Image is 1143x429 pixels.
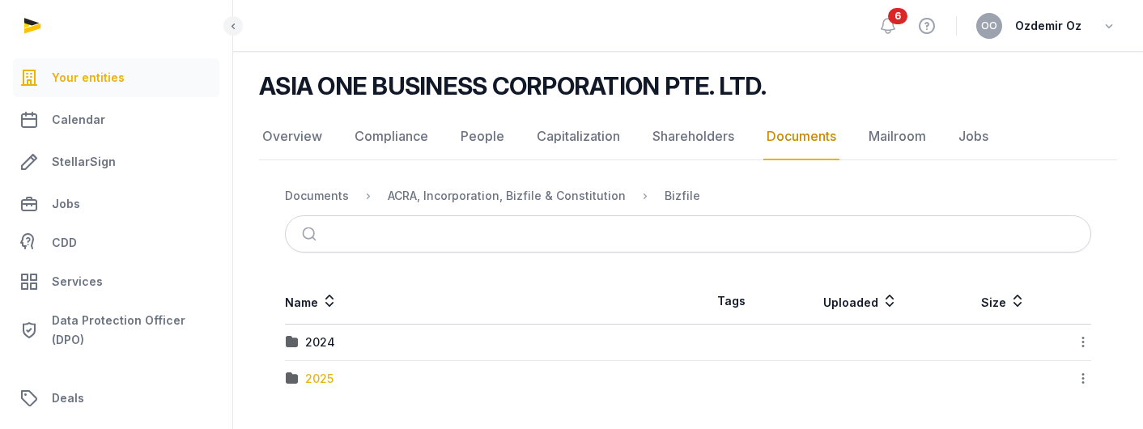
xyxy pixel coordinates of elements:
[852,241,1143,429] iframe: Chat Widget
[52,389,84,408] span: Deals
[285,188,349,204] div: Documents
[286,372,299,385] img: folder.svg
[52,68,125,87] span: Your entities
[52,233,77,253] span: CDD
[52,110,105,130] span: Calendar
[305,371,334,387] div: 2025
[13,58,219,97] a: Your entities
[888,8,907,24] span: 6
[52,311,213,350] span: Data Protection Officer (DPO)
[13,379,219,418] a: Deals
[285,278,688,325] th: Name
[976,13,1002,39] button: OO
[13,262,219,301] a: Services
[259,71,766,100] h2: ASIA ONE BUSINESS CORPORATION PTE. LTD.
[292,216,330,252] button: Submit
[775,278,945,325] th: Uploaded
[52,272,103,291] span: Services
[955,113,992,160] a: Jobs
[13,304,219,356] a: Data Protection Officer (DPO)
[52,152,116,172] span: StellarSign
[259,113,1117,160] nav: Tabs
[688,278,775,325] th: Tags
[665,188,700,204] div: Bizfile
[285,176,1091,215] nav: Breadcrumb
[351,113,431,160] a: Compliance
[388,188,626,204] div: ACRA, Incorporation, Bizfile & Constitution
[13,100,219,139] a: Calendar
[649,113,737,160] a: Shareholders
[13,142,219,181] a: StellarSign
[305,334,335,350] div: 2024
[981,21,997,31] span: OO
[865,113,929,160] a: Mailroom
[457,113,508,160] a: People
[1015,16,1081,36] span: Ozdemir Oz
[13,185,219,223] a: Jobs
[533,113,623,160] a: Capitalization
[52,194,80,214] span: Jobs
[286,336,299,349] img: folder.svg
[763,113,839,160] a: Documents
[259,113,325,160] a: Overview
[13,227,219,259] a: CDD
